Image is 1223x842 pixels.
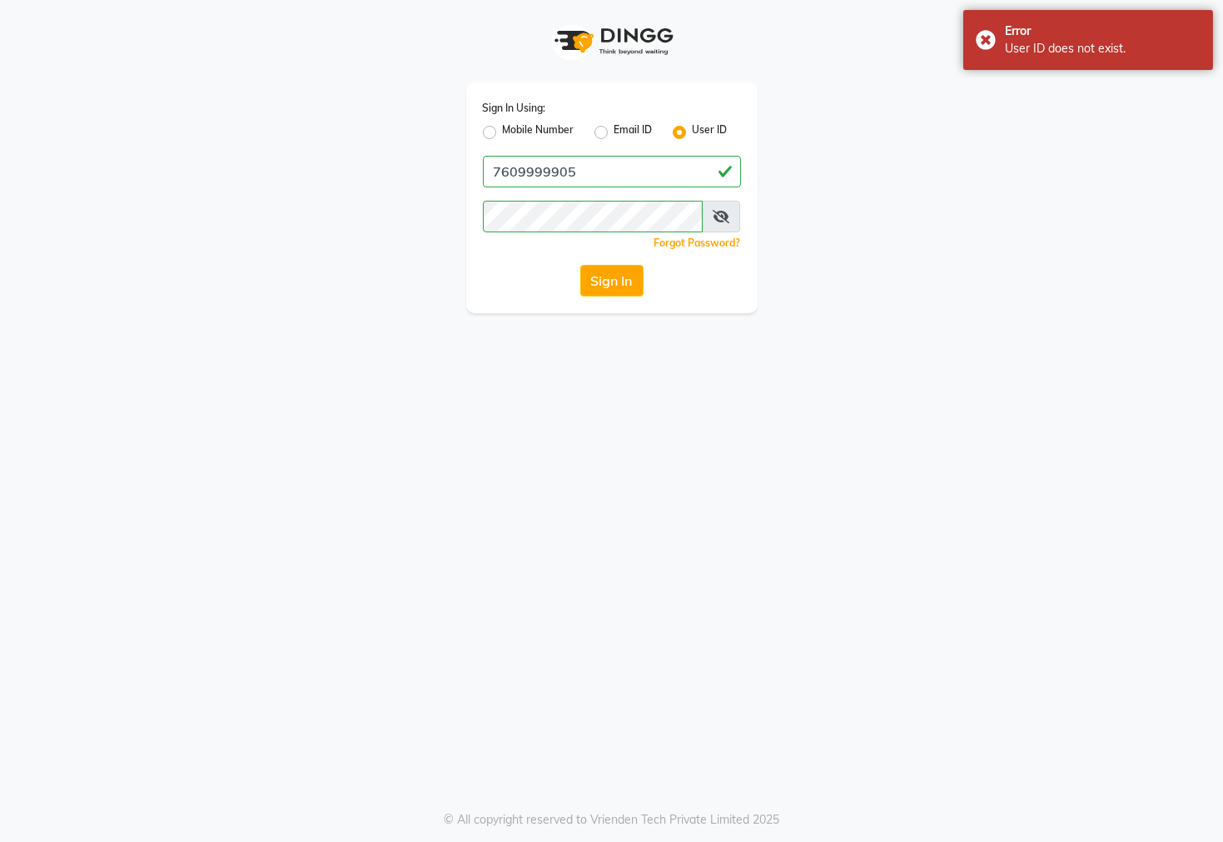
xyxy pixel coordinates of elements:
[654,237,741,249] a: Forgot Password?
[483,101,546,116] label: Sign In Using:
[1005,22,1201,40] div: Error
[483,201,703,232] input: Username
[614,122,653,142] label: Email ID
[545,17,679,66] img: logo1.svg
[693,122,728,142] label: User ID
[483,156,741,187] input: Username
[503,122,574,142] label: Mobile Number
[1005,40,1201,57] div: User ID does not exist.
[580,265,644,296] button: Sign In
